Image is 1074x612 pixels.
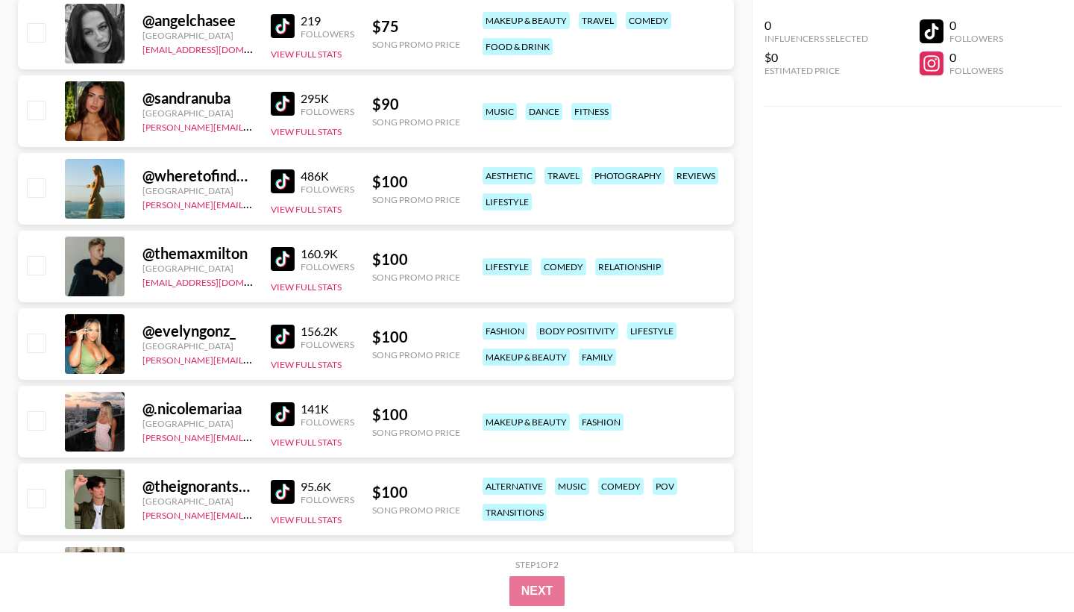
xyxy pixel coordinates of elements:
[372,427,460,438] div: Song Promo Price
[626,12,671,29] div: comedy
[142,263,253,274] div: [GEOGRAPHIC_DATA]
[271,14,295,38] img: TikTok
[555,478,589,495] div: music
[142,477,253,496] div: @ theignorantsnowman
[372,250,460,269] div: $ 100
[544,167,582,184] div: travel
[372,405,460,424] div: $ 100
[515,559,559,570] div: Step 1 of 2
[271,247,295,271] img: TikTok
[142,166,253,185] div: @ wheretofindme
[301,91,354,106] div: 295K
[142,185,253,196] div: [GEOGRAPHIC_DATA]
[142,41,292,55] a: [EMAIL_ADDRESS][DOMAIN_NAME]
[301,479,354,494] div: 95.6K
[764,33,868,44] div: Influencers Selected
[764,50,868,65] div: $0
[571,103,612,120] div: fitness
[142,507,363,521] a: [PERSON_NAME][EMAIL_ADDRESS][DOMAIN_NAME]
[949,65,1003,76] div: Followers
[271,204,342,215] button: View Full Stats
[142,196,363,210] a: [PERSON_NAME][EMAIL_ADDRESS][DOMAIN_NAME]
[142,340,253,352] div: [GEOGRAPHIC_DATA]
[301,246,354,261] div: 160.9K
[301,28,354,40] div: Followers
[271,359,342,370] button: View Full Stats
[301,339,354,350] div: Followers
[764,65,868,76] div: Estimated Price
[949,50,1003,65] div: 0
[142,107,253,119] div: [GEOGRAPHIC_DATA]
[372,172,460,191] div: $ 100
[271,480,295,504] img: TikTok
[949,33,1003,44] div: Followers
[301,169,354,184] div: 486K
[483,349,570,366] div: makeup & beauty
[483,504,547,521] div: transitions
[372,116,460,128] div: Song Promo Price
[142,418,253,429] div: [GEOGRAPHIC_DATA]
[271,281,342,293] button: View Full Stats
[483,38,553,55] div: food & drink
[949,18,1003,33] div: 0
[372,95,460,113] div: $ 90
[372,483,460,502] div: $ 100
[764,18,868,33] div: 0
[142,244,253,263] div: @ themaxmilton
[541,258,586,275] div: comedy
[271,514,342,525] button: View Full Stats
[142,11,253,30] div: @ angelchasee
[627,322,676,340] div: lifestyle
[301,324,354,339] div: 156.2K
[142,119,434,133] a: [PERSON_NAME][EMAIL_ADDRESS][PERSON_NAME][DOMAIN_NAME]
[271,437,342,448] button: View Full Stats
[271,49,342,60] button: View Full Stats
[591,167,665,184] div: photography
[598,478,644,495] div: comedy
[142,399,253,418] div: @ .nicolemariaa
[372,272,460,283] div: Song Promo Price
[483,103,517,120] div: music
[595,258,664,275] div: relationship
[579,349,616,366] div: family
[372,194,460,205] div: Song Promo Price
[271,92,295,116] img: TikTok
[301,13,354,28] div: 219
[142,496,253,507] div: [GEOGRAPHIC_DATA]
[483,258,532,275] div: lifestyle
[579,12,617,29] div: travel
[271,325,295,349] img: TikTok
[483,322,527,340] div: fashion
[301,402,354,416] div: 141K
[301,416,354,428] div: Followers
[301,494,354,505] div: Followers
[483,12,570,29] div: makeup & beauty
[301,106,354,117] div: Followers
[372,349,460,360] div: Song Promo Price
[301,184,354,195] div: Followers
[579,413,624,431] div: fashion
[372,17,460,36] div: $ 75
[142,429,434,443] a: [PERSON_NAME][EMAIL_ADDRESS][PERSON_NAME][DOMAIN_NAME]
[372,328,460,346] div: $ 100
[509,576,565,606] button: Next
[142,322,253,340] div: @ evelyngonz_
[536,322,618,340] div: body positivity
[653,478,677,495] div: pov
[483,167,536,184] div: aesthetic
[142,274,292,288] a: [EMAIL_ADDRESS][DOMAIN_NAME]
[372,505,460,516] div: Song Promo Price
[526,103,562,120] div: dance
[483,413,570,431] div: makeup & beauty
[271,126,342,137] button: View Full Stats
[673,167,718,184] div: reviews
[483,478,546,495] div: alternative
[483,193,532,210] div: lifestyle
[142,89,253,107] div: @ sandranuba
[271,169,295,193] img: TikTok
[301,261,354,272] div: Followers
[142,30,253,41] div: [GEOGRAPHIC_DATA]
[142,352,434,366] a: [PERSON_NAME][EMAIL_ADDRESS][PERSON_NAME][DOMAIN_NAME]
[271,402,295,426] img: TikTok
[372,39,460,50] div: Song Promo Price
